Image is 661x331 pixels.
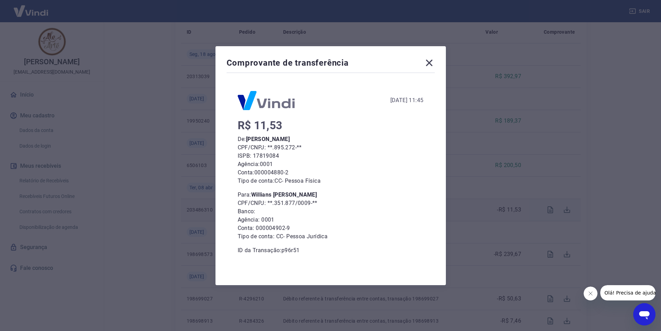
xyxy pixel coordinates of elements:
[390,96,424,105] div: [DATE] 11:45
[238,177,424,185] p: Tipo de conta: CC - Pessoa Física
[238,135,424,143] p: De:
[238,152,424,160] p: ISPB: 17819084
[600,285,655,300] iframe: Mensagem da empresa
[633,303,655,325] iframe: Botão para abrir a janela de mensagens
[238,199,424,207] p: CPF/CNPJ: **.351.877/0009-**
[238,191,424,199] p: Para:
[227,57,435,71] div: Comprovante de transferência
[4,5,58,10] span: Olá! Precisa de ajuda?
[238,207,424,216] p: Banco:
[246,136,290,142] b: [PERSON_NAME]
[238,246,424,255] p: ID da Transação: p96r51
[238,143,424,152] p: CPF/CNPJ: **.895.272-**
[238,91,295,110] img: Logo
[238,232,424,241] p: Tipo de conta: CC - Pessoa Jurídica
[238,168,424,177] p: Conta: 000004880-2
[238,224,424,232] p: Conta: 000004902-9
[584,287,598,300] iframe: Fechar mensagem
[251,191,317,198] b: Willians [PERSON_NAME]
[238,160,424,168] p: Agência: 0001
[238,216,424,224] p: Agência: 0001
[238,119,282,132] span: R$ 11,53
